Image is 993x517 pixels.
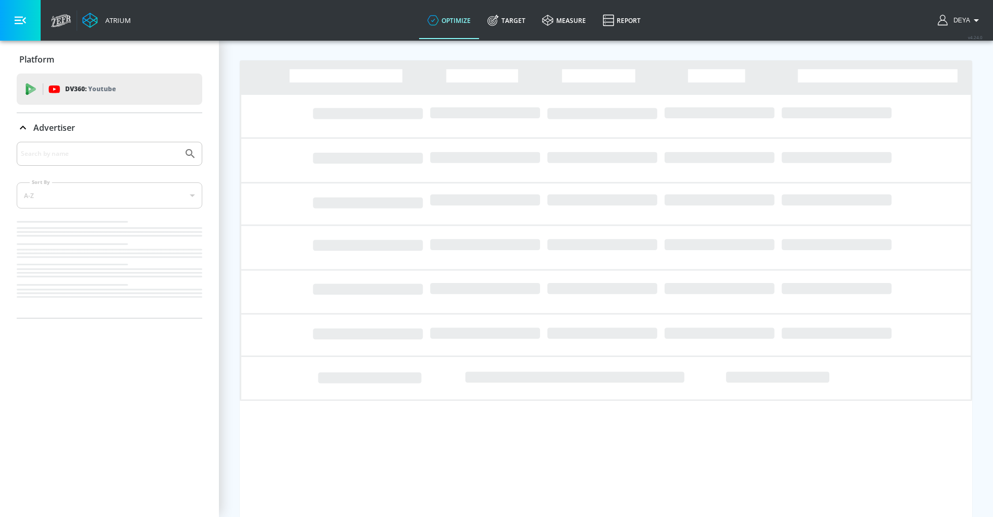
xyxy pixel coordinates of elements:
div: Advertiser [17,113,202,142]
div: DV360: Youtube [17,73,202,105]
span: v 4.24.0 [968,34,983,40]
div: Advertiser [17,142,202,318]
a: Report [594,2,649,39]
div: A-Z [17,182,202,208]
a: Atrium [82,13,131,28]
p: Youtube [88,83,116,94]
div: Atrium [101,16,131,25]
div: Platform [17,45,202,74]
span: login as: deya.mansell@zefr.com [949,17,970,24]
a: measure [534,2,594,39]
a: optimize [419,2,479,39]
p: Advertiser [33,122,75,133]
label: Sort By [30,179,52,186]
p: Platform [19,54,54,65]
input: Search by name [21,147,179,161]
button: Deya [938,14,983,27]
a: Target [479,2,534,39]
nav: list of Advertiser [17,217,202,318]
p: DV360: [65,83,116,95]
